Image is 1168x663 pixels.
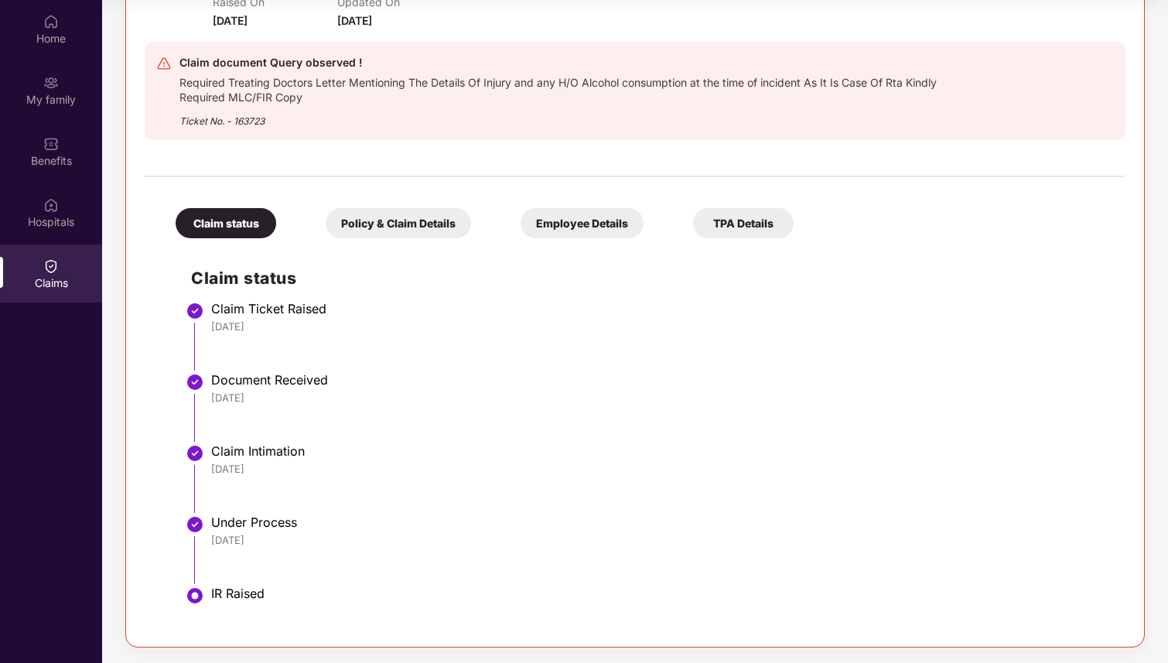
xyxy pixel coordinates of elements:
div: Required Treating Doctors Letter Mentioning The Details Of Injury and any H/O Alcohol consumption... [179,72,955,104]
img: svg+xml;base64,PHN2ZyB3aWR0aD0iMjAiIGhlaWdodD0iMjAiIHZpZXdCb3g9IjAgMCAyMCAyMCIgZmlsbD0ibm9uZSIgeG... [43,75,59,91]
span: [DATE] [337,14,372,27]
img: svg+xml;base64,PHN2ZyBpZD0iU3RlcC1BY3RpdmUtMzJ4MzIiIHhtbG5zPSJodHRwOi8vd3d3LnczLm9yZy8yMDAwL3N2Zy... [186,586,204,605]
div: IR Raised [211,586,1110,601]
div: Claim status [176,208,276,238]
img: svg+xml;base64,PHN2ZyBpZD0iQmVuZWZpdHMiIHhtbG5zPSJodHRwOi8vd3d3LnczLm9yZy8yMDAwL3N2ZyIgd2lkdGg9Ij... [43,136,59,152]
div: Claim document Query observed ! [179,53,955,72]
img: svg+xml;base64,PHN2ZyBpZD0iSG9zcGl0YWxzIiB4bWxucz0iaHR0cDovL3d3dy53My5vcmcvMjAwMC9zdmciIHdpZHRoPS... [43,197,59,213]
img: svg+xml;base64,PHN2ZyBpZD0iU3RlcC1Eb25lLTMyeDMyIiB4bWxucz0iaHR0cDovL3d3dy53My5vcmcvMjAwMC9zdmciIH... [186,302,204,320]
div: Document Received [211,372,1110,388]
div: Ticket No. - 163723 [179,104,955,128]
div: TPA Details [693,208,794,238]
span: [DATE] [213,14,248,27]
div: [DATE] [211,462,1110,476]
div: [DATE] [211,533,1110,547]
div: Policy & Claim Details [326,208,471,238]
div: Claim Ticket Raised [211,301,1110,316]
div: [DATE] [211,391,1110,405]
div: [DATE] [211,320,1110,333]
div: Under Process [211,514,1110,530]
img: svg+xml;base64,PHN2ZyBpZD0iU3RlcC1Eb25lLTMyeDMyIiB4bWxucz0iaHR0cDovL3d3dy53My5vcmcvMjAwMC9zdmciIH... [186,373,204,391]
img: svg+xml;base64,PHN2ZyBpZD0iQ2xhaW0iIHhtbG5zPSJodHRwOi8vd3d3LnczLm9yZy8yMDAwL3N2ZyIgd2lkdGg9IjIwIi... [43,258,59,274]
div: Employee Details [521,208,644,238]
img: svg+xml;base64,PHN2ZyBpZD0iU3RlcC1Eb25lLTMyeDMyIiB4bWxucz0iaHR0cDovL3d3dy53My5vcmcvMjAwMC9zdmciIH... [186,515,204,534]
h2: Claim status [191,265,1110,291]
div: Claim Intimation [211,443,1110,459]
img: svg+xml;base64,PHN2ZyBpZD0iSG9tZSIgeG1sbnM9Imh0dHA6Ly93d3cudzMub3JnLzIwMDAvc3ZnIiB3aWR0aD0iMjAiIG... [43,14,59,29]
img: svg+xml;base64,PHN2ZyB4bWxucz0iaHR0cDovL3d3dy53My5vcmcvMjAwMC9zdmciIHdpZHRoPSIyNCIgaGVpZ2h0PSIyNC... [156,56,172,71]
img: svg+xml;base64,PHN2ZyBpZD0iU3RlcC1Eb25lLTMyeDMyIiB4bWxucz0iaHR0cDovL3d3dy53My5vcmcvMjAwMC9zdmciIH... [186,444,204,463]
